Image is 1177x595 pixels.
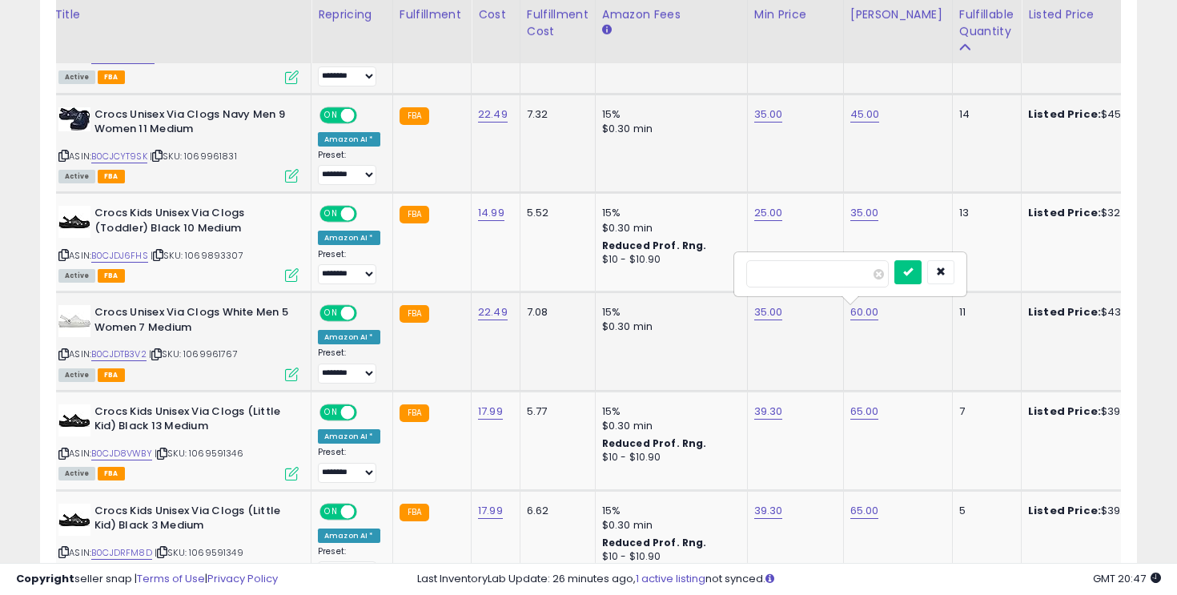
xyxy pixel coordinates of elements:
[602,253,735,267] div: $10 - $10.90
[602,305,735,320] div: 15%
[754,205,783,221] a: 25.00
[850,107,880,123] a: 45.00
[417,572,1162,587] div: Last InventoryLab Update: 26 minutes ago, not synced.
[58,206,299,280] div: ASIN:
[321,307,341,320] span: ON
[478,6,513,23] div: Cost
[527,206,583,220] div: 5.52
[91,546,152,560] a: B0CJDRFM8D
[850,304,879,320] a: 60.00
[151,249,243,262] span: | SKU: 1069893307
[155,447,243,460] span: | SKU: 1069591346
[321,108,341,122] span: ON
[94,305,289,339] b: Crocs Unisex Via Clogs White Men 5 Women 7 Medium
[58,404,299,479] div: ASIN:
[94,504,289,537] b: Crocs Kids Unisex Via Clogs (Little Kid) Black 3 Medium
[1028,206,1161,220] div: $32.00
[98,170,125,183] span: FBA
[318,447,380,483] div: Preset:
[318,429,380,444] div: Amazon AI *
[400,206,429,223] small: FBA
[1028,305,1161,320] div: $43.00
[58,269,95,283] span: All listings currently available for purchase on Amazon
[602,107,735,122] div: 15%
[355,108,380,122] span: OFF
[602,6,741,23] div: Amazon Fees
[150,150,237,163] span: | SKU: 1069961831
[1028,107,1101,122] b: Listed Price:
[155,546,243,559] span: | SKU: 1069591349
[355,505,380,518] span: OFF
[400,6,464,23] div: Fulfillment
[478,205,504,221] a: 14.99
[754,503,783,519] a: 39.30
[91,348,147,361] a: B0CJDTB3V2
[54,6,304,23] div: Title
[602,518,735,533] div: $0.30 min
[58,170,95,183] span: All listings currently available for purchase on Amazon
[58,504,90,536] img: 31lXY-Qmt0L._SL40_.jpg
[137,571,205,586] a: Terms of Use
[91,447,152,460] a: B0CJD8VWBY
[527,404,583,419] div: 5.77
[400,107,429,125] small: FBA
[602,504,735,518] div: 15%
[58,305,90,337] img: 21n4JY9Tk3L._SL40_.jpg
[527,504,583,518] div: 6.62
[602,404,735,419] div: 15%
[149,348,238,360] span: | SKU: 1069961767
[1028,504,1161,518] div: $39.30
[527,305,583,320] div: 7.08
[400,404,429,422] small: FBA
[98,70,125,84] span: FBA
[58,504,299,578] div: ASIN:
[754,107,783,123] a: 35.00
[318,348,380,384] div: Preset:
[850,404,879,420] a: 65.00
[16,572,278,587] div: seller snap | |
[58,467,95,480] span: All listings currently available for purchase on Amazon
[850,503,879,519] a: 65.00
[318,150,380,186] div: Preset:
[527,107,583,122] div: 7.32
[1028,304,1101,320] b: Listed Price:
[602,436,707,450] b: Reduced Prof. Rng.
[318,529,380,543] div: Amazon AI *
[602,221,735,235] div: $0.30 min
[1028,404,1101,419] b: Listed Price:
[602,419,735,433] div: $0.30 min
[1028,205,1101,220] b: Listed Price:
[400,504,429,521] small: FBA
[207,571,278,586] a: Privacy Policy
[1028,404,1161,419] div: $39.83
[318,6,386,23] div: Repricing
[1028,107,1161,122] div: $45.00
[602,23,612,38] small: Amazon Fees.
[321,207,341,221] span: ON
[850,6,946,23] div: [PERSON_NAME]
[1093,571,1161,586] span: 2025-10-13 20:47 GMT
[58,8,299,82] div: ASIN:
[321,505,341,518] span: ON
[58,70,95,84] span: All listings currently available for purchase on Amazon
[959,305,1009,320] div: 11
[91,150,147,163] a: B0CJCYT9SK
[355,405,380,419] span: OFF
[754,6,837,23] div: Min Price
[754,404,783,420] a: 39.30
[94,206,289,239] b: Crocs Kids Unisex Via Clogs (Toddler) Black 10 Medium
[636,571,705,586] a: 1 active listing
[959,504,1009,518] div: 5
[16,571,74,586] strong: Copyright
[478,304,508,320] a: 22.49
[959,6,1014,40] div: Fulfillable Quantity
[850,205,879,221] a: 35.00
[318,546,380,582] div: Preset:
[58,206,90,238] img: 31lXY-Qmt0L._SL40_.jpg
[58,107,299,182] div: ASIN:
[602,536,707,549] b: Reduced Prof. Rng.
[1028,503,1101,518] b: Listed Price:
[58,368,95,382] span: All listings currently available for purchase on Amazon
[602,122,735,136] div: $0.30 min
[98,467,125,480] span: FBA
